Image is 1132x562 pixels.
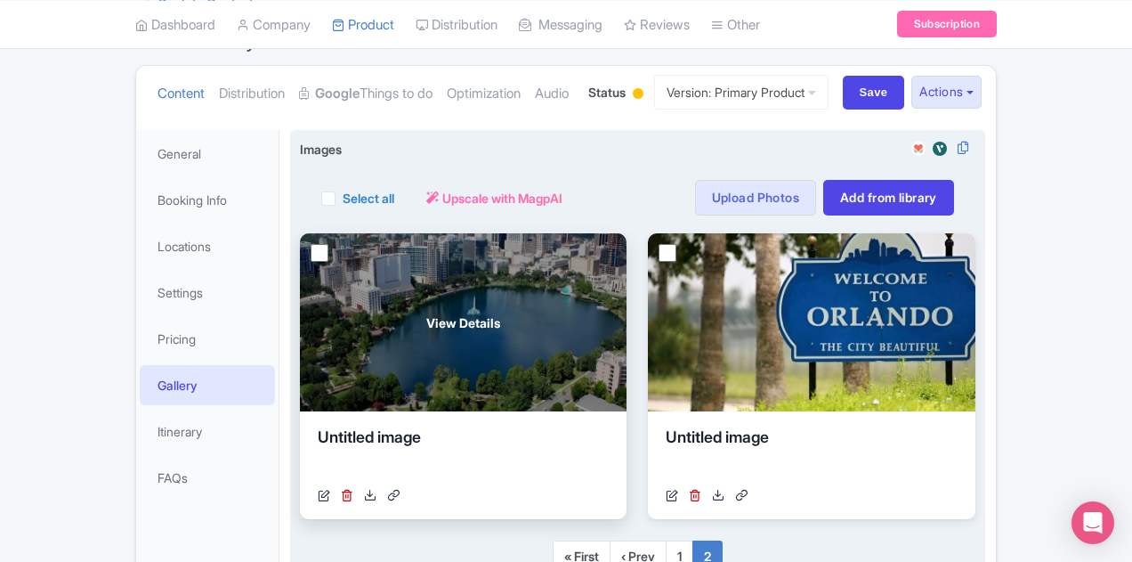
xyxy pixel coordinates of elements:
[823,180,954,216] a: Add from library
[666,426,957,479] div: Untitled image
[535,66,569,122] a: Audio
[629,81,647,109] div: Building
[140,134,275,174] a: General
[695,180,816,216] a: Upload Photos
[299,66,433,122] a: GoogleThings to do
[300,140,342,159] span: Images
[447,66,521,122] a: Optimization
[343,189,394,208] label: Select all
[1071,501,1114,544] div: Open Intercom Messenger
[426,189,562,208] a: Upscale with MagpAI
[442,189,562,208] span: Upscale with MagpAI
[219,66,285,122] a: Distribution
[140,226,275,266] a: Locations
[157,27,412,53] span: Iconic City Tour Of Orlando
[897,11,997,37] a: Subscription
[300,233,627,411] a: View Details
[654,75,829,110] a: Version: Primary Product
[140,458,275,498] a: FAQs
[140,180,275,220] a: Booking Info
[140,411,275,452] a: Itinerary
[588,83,626,102] span: Status
[158,66,205,122] a: Content
[911,76,982,109] button: Actions
[315,84,360,104] strong: Google
[929,140,950,158] img: viator-review-widget-01-363d65f17b203e82e80c83508294f9cc.svg
[140,319,275,359] a: Pricing
[140,365,275,405] a: Gallery
[843,76,905,110] input: Save
[908,140,929,158] img: musement-review-widget-01-cdcb82dea4530aa52f361e0f447f8f5f.svg
[318,426,609,479] div: Untitled image
[426,314,500,332] span: View Details
[140,273,275,313] a: Settings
